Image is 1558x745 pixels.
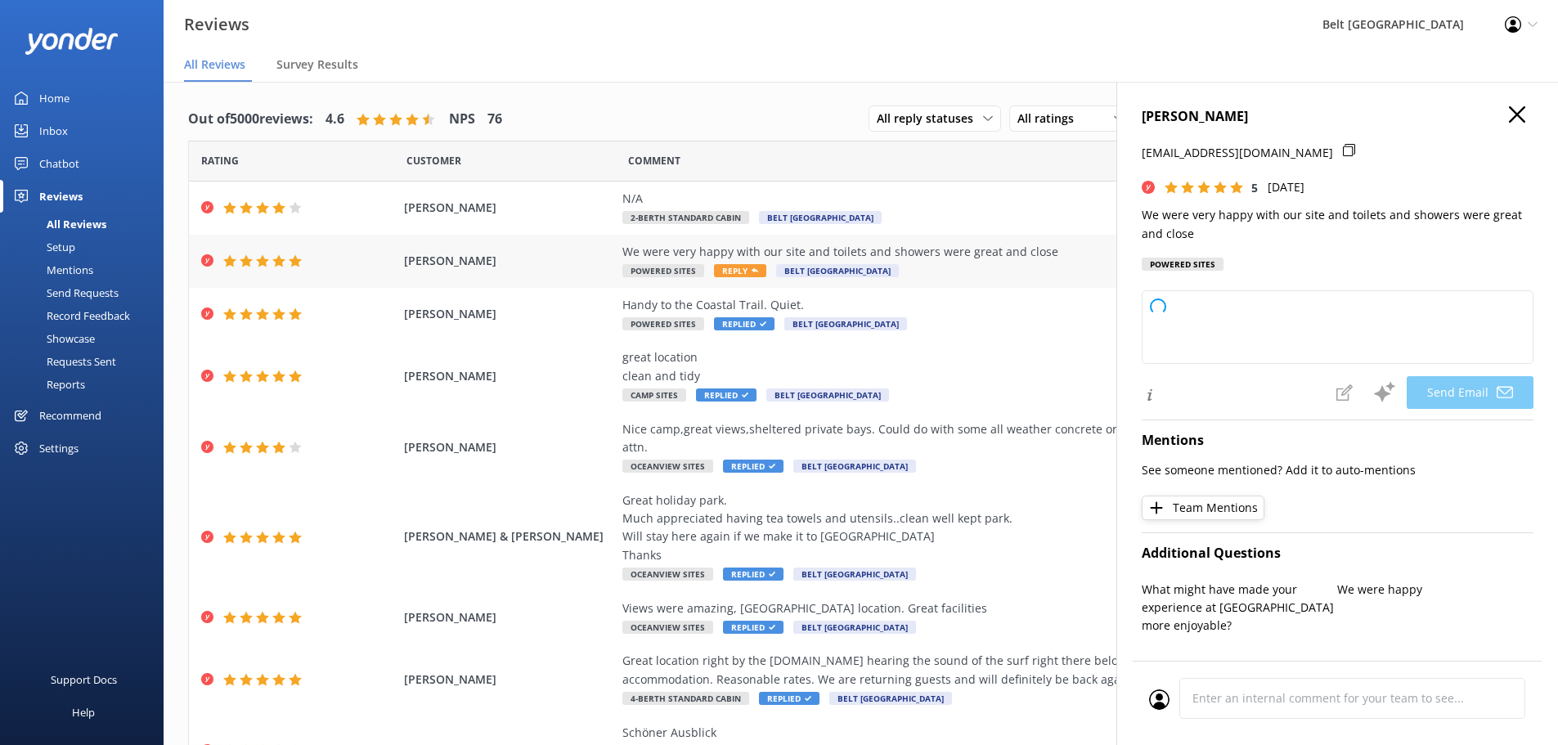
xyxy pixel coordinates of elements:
a: Requests Sent [10,350,164,373]
span: [PERSON_NAME] [404,199,615,217]
div: Showcase [10,327,95,350]
h4: [PERSON_NAME] [1142,106,1533,128]
div: Views were amazing, [GEOGRAPHIC_DATA] location. Great facilities [622,599,1367,617]
span: Powered Sites [622,264,704,277]
p: [DATE] [1268,178,1304,196]
button: Team Mentions [1142,496,1264,520]
h4: Mentions [1142,430,1533,451]
span: Belt [GEOGRAPHIC_DATA] [776,264,899,277]
img: user_profile.svg [1149,689,1170,710]
div: Nice camp,great views,sheltered private bays. Could do with some all weather concrete or gravel p... [622,420,1367,457]
span: Replied [696,388,757,402]
button: Close [1509,106,1525,124]
p: We were happy [1338,581,1534,599]
a: Showcase [10,327,164,350]
span: Powered Sites [622,317,704,330]
span: Oceanview Sites [622,621,713,634]
div: Requests Sent [10,350,116,373]
span: Date [201,153,239,168]
h4: Out of 5000 reviews: [188,109,313,130]
a: Send Requests [10,281,164,304]
a: Reports [10,373,164,396]
div: Recommend [39,399,101,432]
div: Support Docs [51,663,117,696]
span: [PERSON_NAME] & [PERSON_NAME] [404,527,615,545]
h3: Reviews [184,11,249,38]
span: All ratings [1017,110,1084,128]
span: [PERSON_NAME] [404,305,615,323]
h4: 76 [487,109,502,130]
span: All Reviews [184,56,245,73]
span: Replied [723,621,783,634]
div: Mentions [10,258,93,281]
div: Send Requests [10,281,119,304]
span: 2-Berth Standard Cabin [622,211,749,224]
span: Date [406,153,461,168]
a: Record Feedback [10,304,164,327]
span: Reply [714,264,766,277]
div: Chatbot [39,147,79,180]
p: What might have made your experience at [GEOGRAPHIC_DATA] more enjoyable? [1142,581,1338,635]
span: [PERSON_NAME] [404,438,615,456]
span: Survey Results [276,56,358,73]
div: Home [39,82,70,114]
p: [EMAIL_ADDRESS][DOMAIN_NAME] [1142,144,1333,162]
p: See someone mentioned? Add it to auto-mentions [1142,461,1533,479]
span: [PERSON_NAME] [404,608,615,626]
span: Replied [723,568,783,581]
div: Great holiday park. Much appreciated having tea towels and utensils..clean well kept park. Will s... [622,491,1367,565]
div: Help [72,696,95,729]
span: Camp Sites [622,388,686,402]
span: Belt [GEOGRAPHIC_DATA] [759,211,882,224]
div: Settings [39,432,79,465]
span: Belt [GEOGRAPHIC_DATA] [793,621,916,634]
div: Record Feedback [10,304,130,327]
span: Replied [759,692,819,705]
span: Belt [GEOGRAPHIC_DATA] [766,388,889,402]
img: yonder-white-logo.png [25,28,119,55]
div: great location clean and tidy [622,348,1367,385]
span: Replied [714,317,775,330]
span: Oceanview Sites [622,460,713,473]
div: We were very happy with our site and toilets and showers were great and close [622,243,1367,261]
span: All reply statuses [877,110,983,128]
span: [PERSON_NAME] [404,252,615,270]
span: Belt [GEOGRAPHIC_DATA] [793,460,916,473]
h4: 4.6 [326,109,344,130]
span: 5 [1251,180,1258,195]
h4: NPS [449,109,475,130]
div: Powered Sites [1142,258,1224,271]
span: Question [628,153,680,168]
span: Replied [723,460,783,473]
div: N/A [622,190,1367,208]
span: Belt [GEOGRAPHIC_DATA] [829,692,952,705]
span: Oceanview Sites [622,568,713,581]
p: We were very happy with our site and toilets and showers were great and close [1142,206,1533,243]
a: All Reviews [10,213,164,236]
div: Great location right by the [DOMAIN_NAME] hearing the sound of the surf right there below us. Fri... [622,652,1367,689]
span: 4-Berth Standard Cabin [622,692,749,705]
a: Setup [10,236,164,258]
span: Belt [GEOGRAPHIC_DATA] [793,568,916,581]
div: Setup [10,236,75,258]
div: Inbox [39,114,68,147]
div: Reviews [39,180,83,213]
span: [PERSON_NAME] [404,671,615,689]
div: Reports [10,373,85,396]
a: Mentions [10,258,164,281]
div: All Reviews [10,213,106,236]
h4: Additional Questions [1142,543,1533,564]
div: Handy to the Coastal Trail. Quiet. [622,296,1367,314]
span: [PERSON_NAME] [404,367,615,385]
span: Belt [GEOGRAPHIC_DATA] [784,317,907,330]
